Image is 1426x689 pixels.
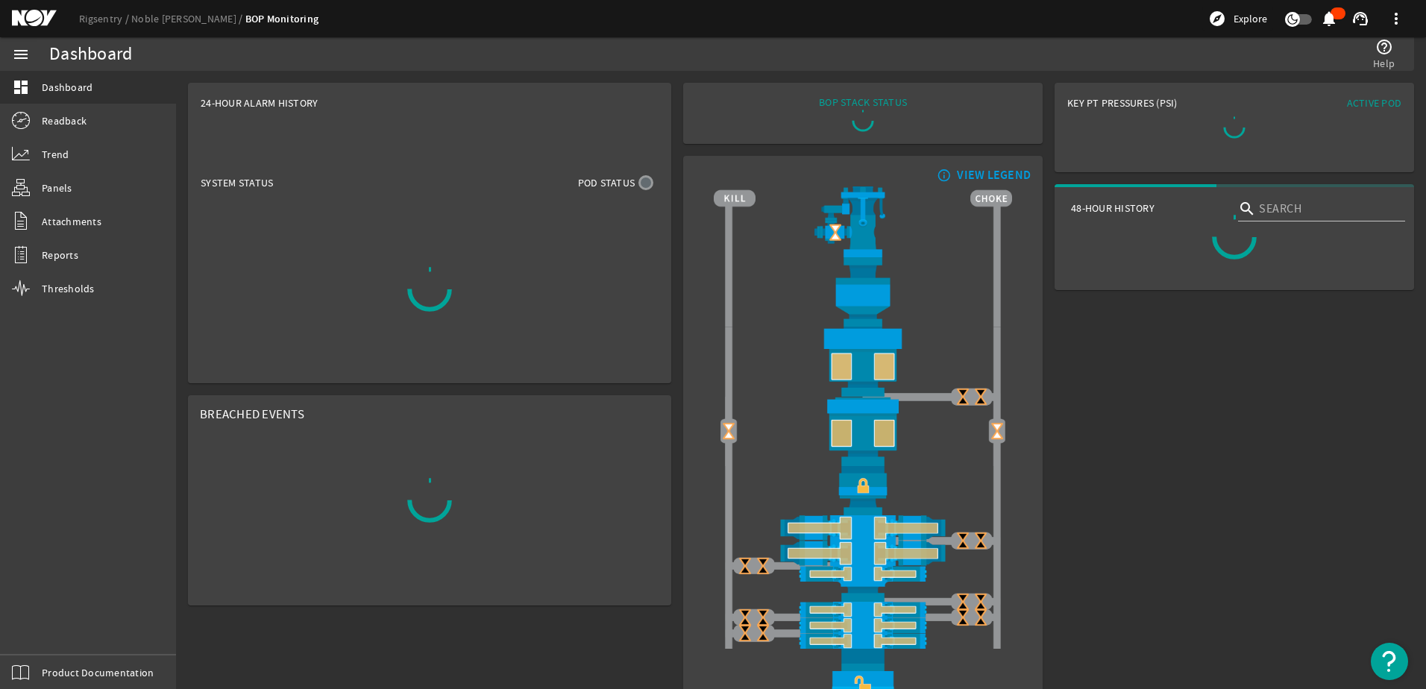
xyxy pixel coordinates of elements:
span: Explore [1234,11,1267,26]
a: Rigsentry [79,12,131,25]
button: Explore [1202,7,1273,31]
img: ValveCloseBlock.png [954,593,972,611]
img: PipeRamOpenBlock.png [714,602,1012,617]
img: ValveCloseBlock.png [954,608,972,626]
span: Active Pod [1347,96,1402,110]
span: Panels [42,180,72,195]
img: ValveCloseBlock.png [754,608,772,626]
span: Help [1373,56,1395,71]
span: Product Documentation [42,665,154,680]
img: LowerAnnularOpenBlock.png [714,397,1012,465]
mat-icon: support_agent [1351,10,1369,28]
i: search [1238,200,1256,218]
button: Open Resource Center [1371,643,1408,680]
img: ValveCloseBlock.png [972,608,990,626]
img: ValveCloseBlock.png [954,532,972,550]
img: FlexJoint.png [714,257,1012,327]
img: Valve2OpenBlock.png [988,422,1006,440]
img: ValveCloseBlock.png [972,532,990,550]
span: Attachments [42,214,101,229]
img: ValveCloseBlock.png [736,608,754,626]
span: Breached Events [200,406,304,422]
span: Pod Status [578,175,635,190]
span: Reports [42,248,78,262]
img: ShearRamOpenBlock.png [714,541,1012,566]
img: Valve2OpenBlock.png [826,224,844,242]
div: VIEW LEGEND [957,168,1031,183]
mat-icon: help_outline [1375,38,1393,56]
span: 24-Hour Alarm History [201,95,318,110]
img: ValveCloseBlock.png [972,593,990,611]
img: Valve2OpenBlock.png [720,422,738,440]
img: RiserAdapter.png [714,186,1012,257]
button: more_vert [1378,1,1414,37]
img: PipeRamOpenBlock.png [714,633,1012,649]
img: ValveCloseBlock.png [954,388,972,406]
span: Thresholds [42,281,95,296]
span: System Status [201,175,273,190]
div: Key PT Pressures (PSI) [1067,95,1234,116]
div: BOP STACK STATUS [819,95,907,110]
img: BopBodyShearBottom.png [714,582,1012,601]
span: Readback [42,113,87,128]
input: Search [1259,200,1393,218]
img: UpperAnnularOpenBlock.png [714,327,1012,397]
a: BOP Monitoring [245,12,319,26]
mat-icon: explore [1208,10,1226,28]
mat-icon: info_outline [934,169,952,181]
img: ShearRamOpenBlock.png [714,515,1012,541]
mat-icon: notifications [1320,10,1338,28]
mat-icon: dashboard [12,78,30,96]
img: RiserConnectorLockBlock.png [714,466,1012,515]
img: ValveCloseBlock.png [736,624,754,642]
img: ValveCloseBlock.png [972,388,990,406]
div: Dashboard [49,47,132,62]
img: ValveCloseBlock.png [754,624,772,642]
img: ValveCloseBlock.png [736,557,754,575]
img: PipeRamOpenBlock.png [714,566,1012,582]
a: Noble [PERSON_NAME] [131,12,245,25]
img: PipeRamOpenBlock.png [714,617,1012,633]
span: Dashboard [42,80,92,95]
mat-icon: menu [12,45,30,63]
span: 48-Hour History [1071,201,1155,215]
img: ValveCloseBlock.png [754,557,772,575]
span: Trend [42,147,69,162]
